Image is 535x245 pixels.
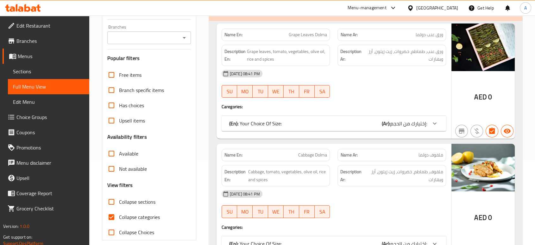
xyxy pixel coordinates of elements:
button: MO [237,85,253,98]
span: Get support on: [3,233,32,241]
span: [DATE] 08:41 PM [227,191,262,197]
strong: Description En: [224,48,246,63]
span: TU [255,207,266,216]
span: Promotions [16,144,84,151]
span: Collapse Choices [119,228,154,236]
a: Upsell [3,170,89,186]
button: SA [315,85,330,98]
button: SA [315,205,330,218]
button: Available [501,125,513,137]
span: Grape leaves, tomato, vegetables, olive oil, rice and spices [247,48,327,63]
span: TH [286,87,297,96]
h4: Caregories: [222,103,446,110]
span: SU [224,87,235,96]
span: ملفوف دولما [419,152,443,158]
span: TU [255,87,266,96]
button: TH [284,205,299,218]
span: 0 [488,211,492,224]
span: ملفوف، طماطم، خضروات، زيت زيتون، أرز وبهارات [366,168,443,183]
button: SU [222,85,237,98]
strong: Description Ar: [340,168,364,183]
span: Upsell items [119,117,145,124]
span: Menu disclaimer [16,159,84,167]
button: TU [253,205,268,218]
span: MO [240,207,250,216]
span: SA [317,207,328,216]
button: Has choices [486,125,498,137]
button: TU [253,85,268,98]
span: WE [271,207,281,216]
button: Not branch specific item [455,125,468,137]
a: Promotions [3,140,89,155]
span: ورق عنب، طماطم، خضروات، زيت زيتون، أرز وبهارات [365,48,443,63]
button: Open [180,33,189,42]
span: Upsell [16,174,84,182]
span: A [524,4,527,11]
b: (En): [229,119,238,128]
span: Version: [3,222,19,230]
span: Has choices [119,102,144,109]
img: mmw_638165662429941205 [451,144,515,191]
strong: Name Ar: [340,31,357,38]
button: Purchased item [470,125,483,137]
button: WE [268,205,284,218]
span: WE [271,87,281,96]
strong: Name En: [224,31,242,38]
span: MO [240,87,250,96]
span: Menus [18,52,84,60]
a: Branches [3,33,89,49]
strong: Description Ar: [340,48,364,63]
a: Coupons [3,125,89,140]
span: FR [302,87,312,96]
span: Branch specific items [119,86,164,94]
span: FR [302,207,312,216]
div: Menu-management [348,4,387,12]
span: AED [474,91,487,103]
span: AED [474,211,487,224]
div: [GEOGRAPHIC_DATA] [416,4,458,11]
span: ورق عنب دولما [416,31,443,38]
a: Sections [8,64,89,79]
span: SU [224,207,235,216]
span: SA [317,87,328,96]
span: [DATE] 08:41 PM [227,71,262,77]
span: 1.0.0 [20,222,29,230]
span: TH [286,207,297,216]
h3: Popular filters [107,55,191,62]
span: Edit Restaurant [16,22,84,30]
button: FR [299,85,315,98]
span: Branches [16,37,84,45]
a: Edit Restaurant [3,18,89,33]
span: Available [119,150,138,157]
a: Full Menu View [8,79,89,94]
span: Cabbage, tomato, vegetables, olive oil, rice and spices [248,168,327,183]
h3: View filters [107,182,133,189]
img: mmw_638165579281540920 [451,23,515,71]
h4: Caregories: [222,224,446,230]
a: Menu disclaimer [3,155,89,170]
span: إختيارك من الحجم: [390,119,427,128]
button: WE [268,85,284,98]
button: TH [284,85,299,98]
a: Menus [3,49,89,64]
strong: Description En: [224,168,247,183]
h3: Availability filters [107,133,147,141]
span: Sections [13,68,84,75]
span: Grocery Checklist [16,205,84,212]
span: Free items [119,71,142,79]
a: Edit Menu [8,94,89,109]
span: Full Menu View [13,83,84,90]
span: Not available [119,165,147,173]
b: (Ar): [382,119,390,128]
span: Coverage Report [16,189,84,197]
p: Your Choice Of Size: [229,120,282,127]
span: Collapse categories [119,213,160,221]
span: Choice Groups [16,113,84,121]
button: SU [222,205,237,218]
span: Cabbage Dolma [298,152,327,158]
a: Choice Groups [3,109,89,125]
a: Coverage Report [3,186,89,201]
button: FR [299,205,315,218]
span: Coupons [16,129,84,136]
span: Collapse sections [119,198,155,206]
